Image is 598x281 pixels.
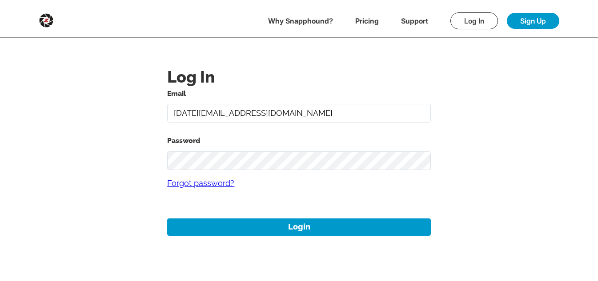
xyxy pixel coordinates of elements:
button: Login [167,218,431,236]
a: Support [401,16,428,25]
a: Forgot password? [167,170,431,196]
a: Log In [450,12,498,29]
a: Pricing [355,16,379,25]
h1: Log In [167,66,431,87]
label: Password [167,135,431,147]
a: Why Snapphound? [268,16,333,25]
img: Snapphound Logo [39,10,53,28]
a: Sign Up [507,13,559,29]
label: Email [167,87,431,100]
